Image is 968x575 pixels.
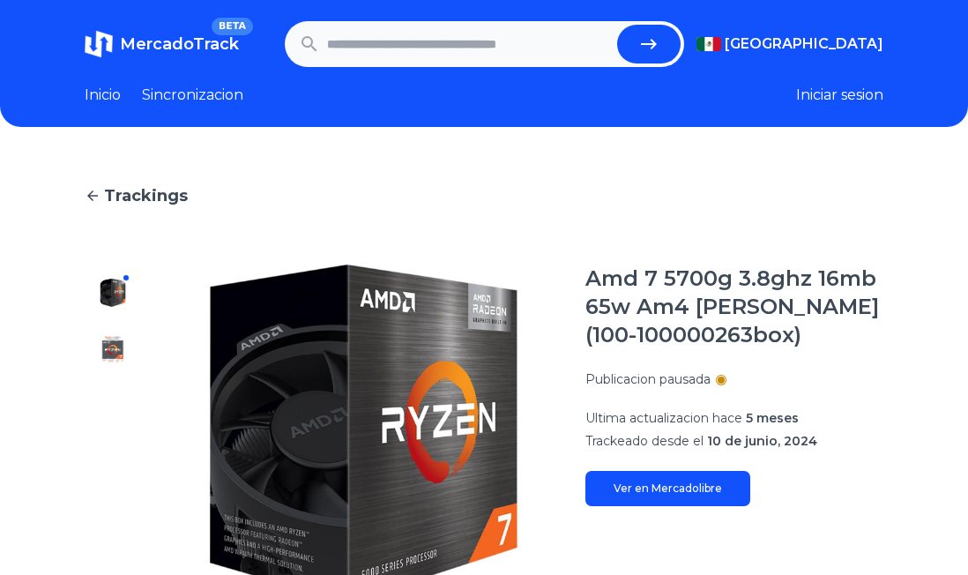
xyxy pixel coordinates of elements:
[707,433,817,449] span: 10 de junio, 2024
[85,183,883,208] a: Trackings
[696,34,883,55] button: [GEOGRAPHIC_DATA]
[696,37,721,51] img: Mexico
[142,85,243,106] a: Sincronizacion
[120,34,239,54] span: MercadoTrack
[796,85,883,106] button: Iniciar sesion
[585,265,883,349] h1: Amd 7 5700g 3.8ghz 16mb 65w Am4 [PERSON_NAME] (100-100000263box)
[585,433,704,449] span: Trackeado desde el
[85,30,239,58] a: MercadoTrackBETA
[104,183,188,208] span: Trackings
[99,335,127,363] img: Amd 7 5700g 3.8ghz 16mb 65w Am4 Vega (100-100000263box)
[99,392,127,420] img: Amd 7 5700g 3.8ghz 16mb 65w Am4 Vega (100-100000263box)
[585,410,742,426] span: Ultima actualizacion hace
[99,279,127,307] img: Amd 7 5700g 3.8ghz 16mb 65w Am4 Vega (100-100000263box)
[746,410,799,426] span: 5 meses
[585,471,750,506] a: Ver en Mercadolibre
[212,18,253,35] span: BETA
[85,85,121,106] a: Inicio
[725,34,883,55] span: [GEOGRAPHIC_DATA]
[85,30,113,58] img: MercadoTrack
[585,370,711,388] p: Publicacion pausada
[99,448,127,476] img: Amd 7 5700g 3.8ghz 16mb 65w Am4 Vega (100-100000263box)
[99,504,127,533] img: Amd 7 5700g 3.8ghz 16mb 65w Am4 Vega (100-100000263box)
